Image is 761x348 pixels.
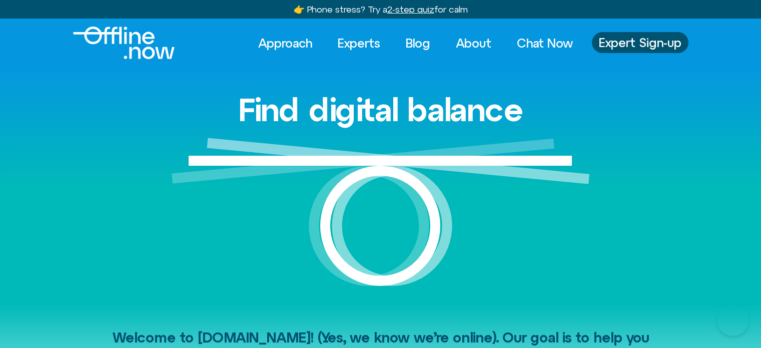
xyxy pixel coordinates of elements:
div: Logo [73,27,158,59]
span: Expert Sign-up [599,36,681,49]
a: Chat Now [508,32,582,54]
nav: Menu [249,32,582,54]
a: Expert Sign-up [592,32,688,53]
a: Approach [249,32,321,54]
u: 2-step quiz [387,4,434,15]
h1: Find digital balance [238,92,523,127]
iframe: Botpress [717,304,749,336]
a: 👉 Phone stress? Try a2-step quizfor calm [294,4,468,15]
a: Experts [329,32,389,54]
a: About [447,32,500,54]
img: offline.now [73,27,175,59]
a: Blog [397,32,439,54]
